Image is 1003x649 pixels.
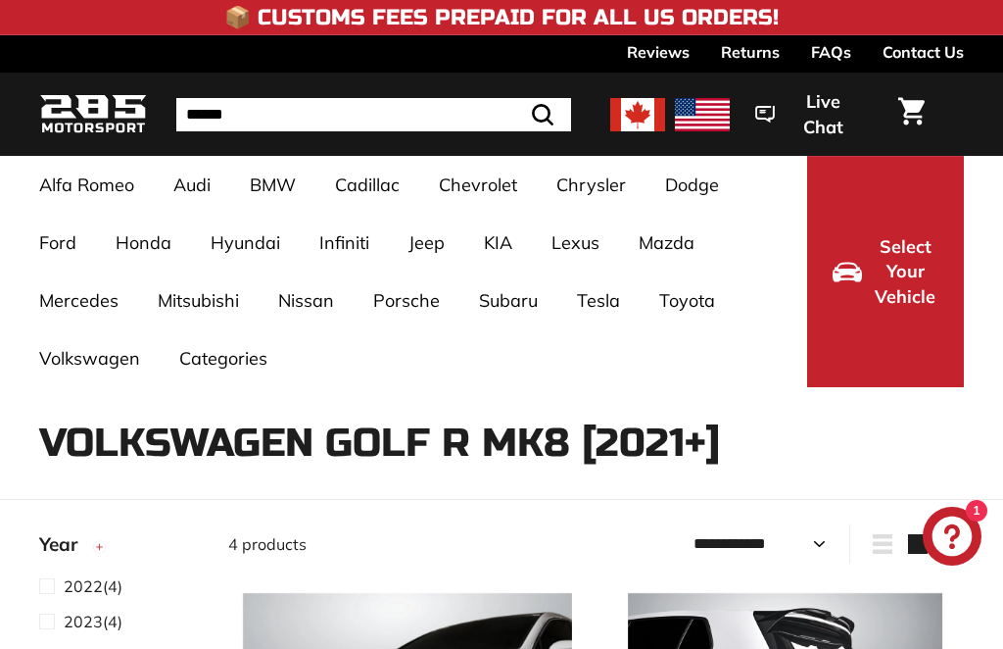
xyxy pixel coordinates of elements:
[39,524,197,574] button: Year
[20,329,160,387] a: Volkswagen
[96,214,191,272] a: Honda
[886,81,936,148] a: Cart
[64,574,122,598] span: (4)
[354,272,459,329] a: Porsche
[459,272,557,329] a: Subaru
[532,214,619,272] a: Lexus
[619,214,714,272] a: Mazda
[883,35,964,69] a: Contact Us
[176,98,571,131] input: Search
[300,214,389,272] a: Infiniti
[811,35,851,69] a: FAQs
[64,612,103,631] span: 2023
[389,214,464,272] a: Jeep
[645,156,739,214] a: Dodge
[64,610,122,633] span: (4)
[872,234,938,310] span: Select Your Vehicle
[39,422,964,465] h1: Volkswagen Golf R Mk8 [2021+]
[228,532,596,556] div: 4 products
[224,6,779,29] h4: 📦 Customs Fees Prepaid for All US Orders!
[230,156,315,214] a: BMW
[785,89,861,139] span: Live Chat
[20,272,138,329] a: Mercedes
[39,530,92,559] span: Year
[64,576,103,596] span: 2022
[807,156,964,387] button: Select Your Vehicle
[20,156,154,214] a: Alfa Romeo
[627,35,690,69] a: Reviews
[537,156,645,214] a: Chrysler
[160,329,287,387] a: Categories
[259,272,354,329] a: Nissan
[315,156,419,214] a: Cadillac
[721,35,780,69] a: Returns
[557,272,640,329] a: Tesla
[154,156,230,214] a: Audi
[464,214,532,272] a: KIA
[191,214,300,272] a: Hyundai
[640,272,735,329] a: Toyota
[39,91,147,137] img: Logo_285_Motorsport_areodynamics_components
[730,77,886,151] button: Live Chat
[138,272,259,329] a: Mitsubishi
[419,156,537,214] a: Chevrolet
[20,214,96,272] a: Ford
[917,507,987,571] inbox-online-store-chat: Shopify online store chat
